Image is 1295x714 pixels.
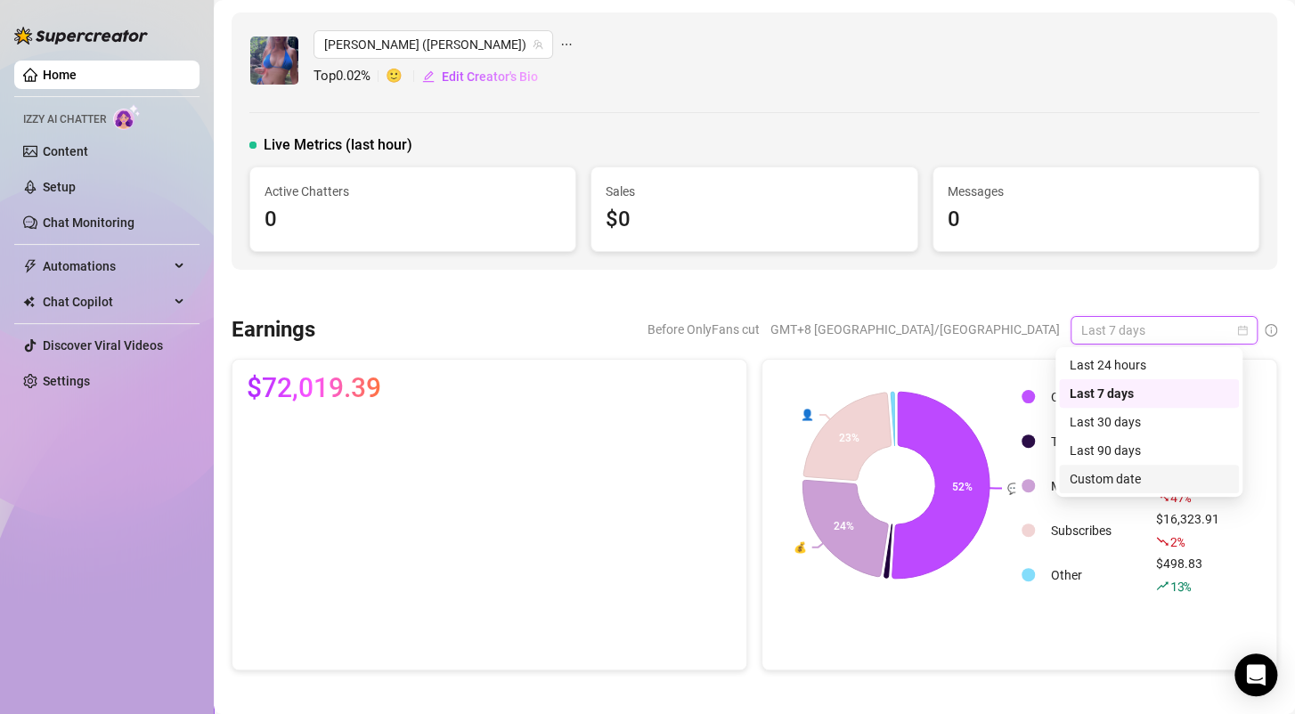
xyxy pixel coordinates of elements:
img: Jaylie [250,37,298,85]
td: Chatter Sales [1044,376,1147,418]
div: Last 30 days [1059,408,1239,436]
td: Subscribes [1044,509,1147,552]
a: Settings [43,374,90,388]
a: Content [43,144,88,158]
span: Active Chatters [265,182,561,201]
span: Chat Copilot [43,288,169,316]
span: Izzy AI Chatter [23,111,106,128]
span: rise [1156,580,1169,592]
button: Edit Creator's Bio [421,62,539,91]
span: calendar [1237,325,1248,336]
span: edit [422,70,435,83]
div: Open Intercom Messenger [1234,653,1277,696]
h3: Earnings [232,316,315,345]
text: 💬 [1007,481,1021,494]
div: Last 7 days [1059,379,1239,408]
div: Custom date [1059,465,1239,493]
a: Setup [43,180,76,194]
span: Top 0.02 % [314,66,386,87]
a: Home [43,68,77,82]
span: fall [1156,535,1169,548]
span: Messages [948,182,1244,201]
div: Last 90 days [1059,436,1239,465]
div: Last 90 days [1070,441,1228,460]
div: $498.83 [1156,554,1219,596]
div: Last 24 hours [1059,351,1239,379]
span: Last 7 days [1081,317,1247,344]
span: team [533,39,543,50]
div: $0 [606,203,902,237]
span: thunderbolt [23,259,37,273]
div: Custom date [1070,469,1228,489]
span: Before OnlyFans cut [647,316,760,343]
img: AI Chatter [113,104,141,130]
a: Discover Viral Videos [43,338,163,353]
div: Last 24 hours [1070,355,1228,375]
span: Live Metrics (last hour) [264,134,412,156]
div: 0 [265,203,561,237]
span: 2 % [1170,533,1184,550]
a: Chat Monitoring [43,215,134,230]
text: 👤 [801,408,814,421]
span: 13 % [1170,578,1191,595]
img: logo-BBDzfeDw.svg [14,27,148,45]
span: 🙂 [386,66,421,87]
span: Automations [43,252,169,280]
td: Tips [1044,420,1147,463]
span: Jaylie (jaylietori) [324,31,542,58]
span: ellipsis [560,30,573,59]
span: Sales [606,182,902,201]
td: Mass Messages [1044,465,1147,507]
div: $16,323.91 [1156,509,1219,552]
span: GMT+8 [GEOGRAPHIC_DATA]/[GEOGRAPHIC_DATA] [770,316,1060,343]
span: fall [1156,491,1169,503]
span: $72,019.39 [247,374,381,402]
div: Last 30 days [1070,412,1228,432]
span: 47 % [1170,489,1191,506]
span: info-circle [1265,324,1277,337]
div: Last 7 days [1070,384,1228,403]
div: 0 [948,203,1244,237]
text: 💰 [794,540,807,553]
img: Chat Copilot [23,296,35,308]
td: Other [1044,554,1147,596]
span: Edit Creator's Bio [442,69,538,84]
